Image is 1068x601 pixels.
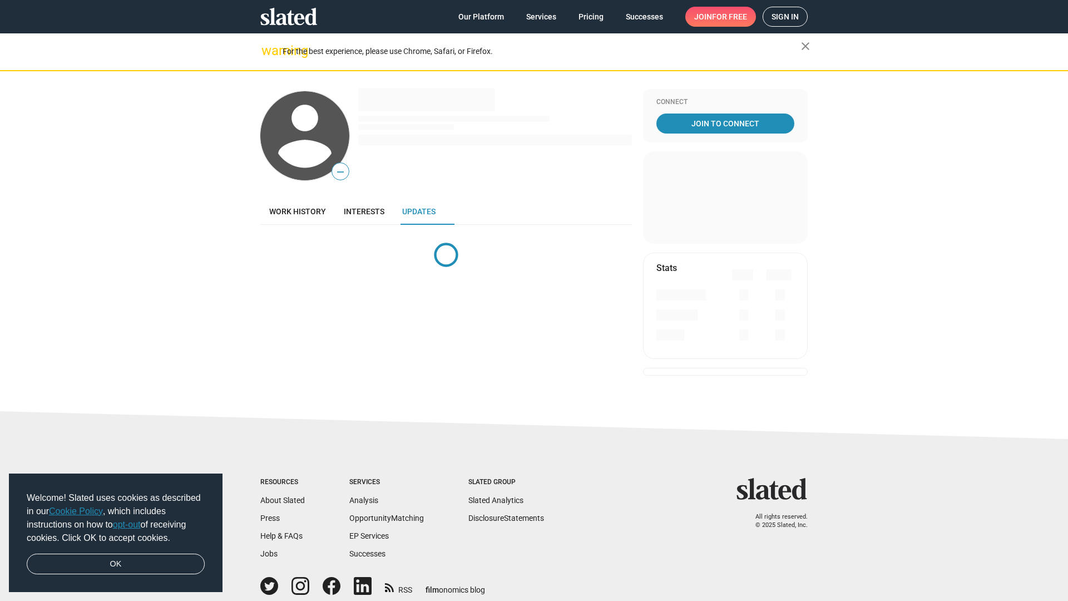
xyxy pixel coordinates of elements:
a: dismiss cookie message [27,554,205,575]
a: Jobs [260,549,278,558]
a: Press [260,514,280,523]
a: Help & FAQs [260,531,303,540]
a: Updates [393,198,444,225]
a: Join To Connect [656,114,794,134]
span: Successes [626,7,663,27]
div: Slated Group [468,478,544,487]
span: Work history [269,207,326,216]
a: OpportunityMatching [349,514,424,523]
a: Sign in [763,7,808,27]
a: Interests [335,198,393,225]
span: film [426,585,439,594]
a: Work history [260,198,335,225]
a: opt-out [113,520,141,529]
span: Welcome! Slated uses cookies as described in our , which includes instructions on how to of recei... [27,491,205,545]
span: for free [712,7,747,27]
a: Cookie Policy [49,506,103,516]
div: cookieconsent [9,474,222,593]
a: Slated Analytics [468,496,523,505]
span: Join To Connect [659,114,792,134]
span: Interests [344,207,384,216]
a: Services [517,7,565,27]
a: filmonomics blog [426,576,485,595]
span: Updates [402,207,436,216]
span: Services [526,7,556,27]
a: RSS [385,578,412,595]
span: Sign in [772,7,799,26]
mat-card-title: Stats [656,262,677,274]
span: Our Platform [458,7,504,27]
div: Services [349,478,424,487]
a: EP Services [349,531,389,540]
div: For the best experience, please use Chrome, Safari, or Firefox. [283,44,801,59]
a: Analysis [349,496,378,505]
a: Successes [349,549,385,558]
span: Join [694,7,747,27]
a: Joinfor free [685,7,756,27]
div: Resources [260,478,305,487]
mat-icon: close [799,40,812,53]
mat-icon: warning [261,44,275,57]
a: DisclosureStatements [468,514,544,523]
div: Connect [656,98,794,107]
p: All rights reserved. © 2025 Slated, Inc. [744,513,808,529]
a: Pricing [570,7,612,27]
a: Successes [617,7,672,27]
span: Pricing [578,7,604,27]
a: Our Platform [449,7,513,27]
span: — [332,165,349,179]
a: About Slated [260,496,305,505]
